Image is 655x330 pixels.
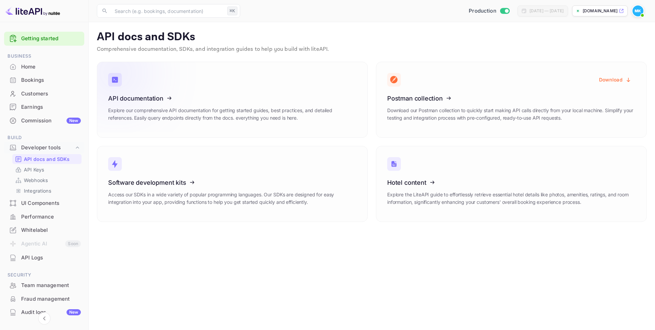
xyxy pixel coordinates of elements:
[108,107,356,122] p: Explore our comprehensive API documentation for getting started guides, best practices, and detai...
[466,7,512,15] div: Switch to Sandbox mode
[21,90,81,98] div: Customers
[4,251,84,264] a: API Logs
[4,60,84,74] div: Home
[12,175,82,185] div: Webhooks
[4,306,84,319] div: Audit logsNew
[15,166,79,173] a: API Keys
[632,5,643,16] img: Michelle Krogmeier
[583,8,617,14] p: [DOMAIN_NAME]
[15,155,79,163] a: API docs and SDKs
[4,134,84,141] span: Build
[4,74,84,86] a: Bookings
[595,73,636,86] button: Download
[387,191,636,206] p: Explore the LiteAPI guide to effortlessly retrieve essential hotel details like photos, amenities...
[15,177,79,184] a: Webhooks
[24,177,48,184] p: Webhooks
[21,213,81,221] div: Performance
[21,103,81,111] div: Earnings
[376,146,647,222] a: Hotel contentExplore the LiteAPI guide to effortlessly retrieve essential hotel details like phot...
[4,142,84,154] div: Developer tools
[4,87,84,100] a: Customers
[387,95,636,102] h3: Postman collection
[4,101,84,113] a: Earnings
[97,45,647,54] p: Comprehensive documentation, SDKs, and integration guides to help you build with liteAPI.
[4,292,84,305] a: Fraud management
[108,191,356,206] p: Access our SDKs in a wide variety of popular programming languages. Our SDKs are designed for eas...
[21,309,81,316] div: Audit logs
[21,117,81,125] div: Commission
[387,107,636,122] p: Download our Postman collection to quickly start making API calls directly from your local machin...
[4,32,84,46] div: Getting started
[4,74,84,87] div: Bookings
[21,199,81,207] div: UI Components
[12,186,82,196] div: Integrations
[67,118,81,124] div: New
[15,187,79,194] a: Integrations
[12,154,82,164] div: API docs and SDKs
[469,7,496,15] span: Production
[21,144,74,152] div: Developer tools
[4,224,84,237] div: Whitelabel
[4,52,84,60] span: Business
[24,166,44,173] p: API Keys
[4,210,84,223] a: Performance
[227,6,237,15] div: ⌘K
[5,5,60,16] img: LiteAPI logo
[24,187,51,194] p: Integrations
[4,210,84,224] div: Performance
[4,271,84,279] span: Security
[4,114,84,127] div: CommissionNew
[4,306,84,318] a: Audit logsNew
[4,60,84,73] a: Home
[4,197,84,210] div: UI Components
[4,224,84,236] a: Whitelabel
[4,87,84,101] div: Customers
[529,8,564,14] div: [DATE] — [DATE]
[21,282,81,289] div: Team management
[67,309,81,315] div: New
[21,76,81,84] div: Bookings
[4,197,84,209] a: UI Components
[21,35,81,43] a: Getting started
[21,63,81,71] div: Home
[387,179,636,186] h3: Hotel content
[21,226,81,234] div: Whitelabel
[4,279,84,291] a: Team management
[108,95,356,102] h3: API documentation
[4,114,84,127] a: CommissionNew
[97,146,368,222] a: Software development kitsAccess our SDKs in a wide variety of popular programming languages. Our ...
[111,4,224,18] input: Search (e.g. bookings, documentation)
[12,165,82,175] div: API Keys
[24,155,70,163] p: API docs and SDKs
[97,30,647,44] p: API docs and SDKs
[38,312,50,325] button: Collapse navigation
[108,179,356,186] h3: Software development kits
[4,292,84,306] div: Fraud management
[21,295,81,303] div: Fraud management
[4,251,84,265] div: API Logs
[97,62,368,138] a: API documentationExplore our comprehensive API documentation for getting started guides, best pra...
[4,101,84,114] div: Earnings
[21,254,81,262] div: API Logs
